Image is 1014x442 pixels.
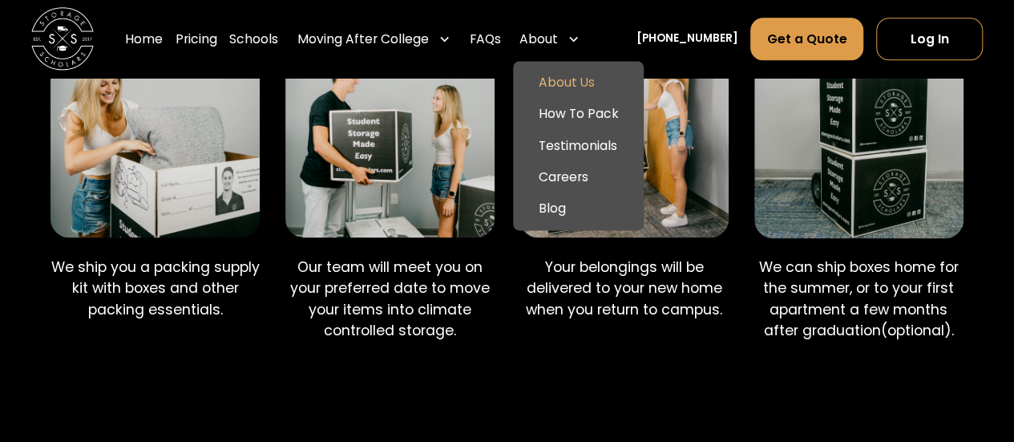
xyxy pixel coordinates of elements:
div: About [513,18,586,62]
nav: About [513,61,644,230]
a: Get a Quote [750,18,863,60]
a: Schools [229,18,278,62]
div: Moving After College [291,18,457,62]
a: [PHONE_NUMBER] [636,31,738,48]
a: Careers [519,161,637,193]
a: How To Pack [519,99,637,130]
a: FAQs [470,18,501,62]
div: About [519,30,558,48]
p: Our team will meet you on your preferred date to move your items into climate controlled storage. [285,257,495,342]
div: Moving After College [297,30,429,48]
a: Home [125,18,163,62]
a: Testimonials [519,130,637,161]
a: Pricing [176,18,217,62]
img: Storage Scholars main logo [31,8,94,71]
p: We can ship boxes home for the summer, or to your first apartment a few months after graduation(o... [754,257,964,342]
a: About Us [519,67,637,99]
p: We ship you a packing supply kit with boxes and other packing essentials. [50,257,260,320]
img: Storage Scholars pick up. [285,28,495,237]
img: Packing a Storage Scholars box. [50,28,260,237]
a: Log In [876,18,983,60]
a: Blog [519,193,637,224]
img: Shipping Storage Scholars boxes. [754,28,964,237]
p: Your belongings will be delivered to your new home when you return to campus. [519,257,729,320]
